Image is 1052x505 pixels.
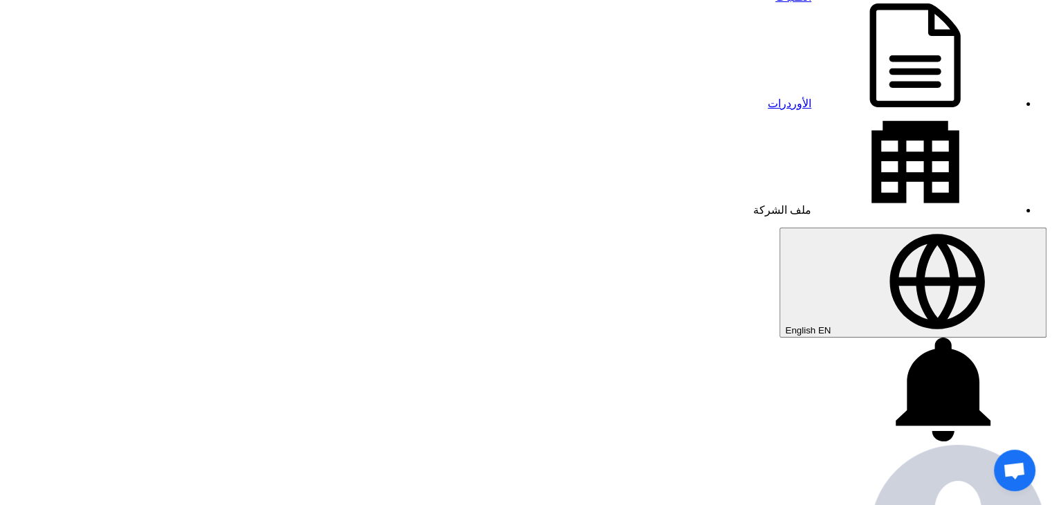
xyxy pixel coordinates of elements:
span: English [785,325,815,336]
a: ملف الشركة [753,204,1019,216]
a: الأوردرات [768,98,1019,109]
span: EN [818,325,831,336]
a: Open chat [994,450,1035,491]
button: English EN [779,228,1046,338]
